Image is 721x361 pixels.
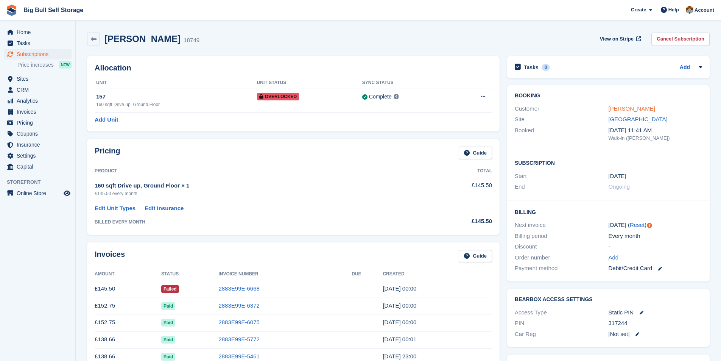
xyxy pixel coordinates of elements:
a: menu [4,117,72,128]
time: 2025-04-26 23:01:11 UTC [383,336,416,342]
span: Failed [161,285,179,293]
div: NEW [59,61,72,69]
span: Price increases [17,61,54,69]
span: Sites [17,73,62,84]
img: stora-icon-8386f47178a22dfd0bd8f6a31ec36ba5ce8667c1dd55bd0f319d3a0aa187defe.svg [6,5,17,16]
div: End [515,183,608,191]
time: 2025-07-26 23:00:02 UTC [383,285,416,292]
a: 2883E99E-6372 [218,302,259,309]
a: menu [4,95,72,106]
td: £152.75 [95,314,161,331]
a: Add Unit [95,116,118,124]
div: Next invoice [515,221,608,230]
div: 18749 [184,36,199,45]
td: £145.50 [95,280,161,297]
div: Order number [515,253,608,262]
img: icon-info-grey-7440780725fd019a000dd9b08b2336e03edf1995a4989e88bcd33f0948082b44.svg [394,94,399,99]
div: Billing period [515,232,608,241]
th: Amount [95,268,161,280]
a: 2883E99E-6668 [218,285,259,292]
div: Discount [515,242,608,251]
div: [DATE] 11:41 AM [609,126,702,135]
h2: [PERSON_NAME] [104,34,181,44]
a: menu [4,84,72,95]
div: PIN [515,319,608,328]
div: Every month [609,232,702,241]
h2: Subscription [515,159,702,166]
a: Big Bull Self Storage [20,4,86,16]
img: Mike Llewellen Palmer [686,6,693,14]
div: Payment method [515,264,608,273]
th: Due [352,268,383,280]
a: menu [4,188,72,198]
h2: BearBox Access Settings [515,297,702,303]
a: menu [4,73,72,84]
div: Tooltip anchor [646,222,653,229]
th: Product [95,165,421,177]
div: 0 [542,64,550,71]
span: Insurance [17,139,62,150]
a: menu [4,49,72,59]
a: [PERSON_NAME] [609,105,655,112]
div: £145.50 every month [95,190,421,197]
h2: Allocation [95,64,492,72]
a: menu [4,161,72,172]
span: Analytics [17,95,62,106]
th: Created [383,268,492,280]
div: Static PIN [609,308,702,317]
th: Total [421,165,492,177]
a: Edit Unit Types [95,204,135,213]
span: Storefront [7,178,75,186]
div: £145.50 [421,217,492,226]
div: Car Reg [515,330,608,339]
a: menu [4,150,72,161]
h2: Tasks [524,64,539,71]
a: Guide [459,250,492,263]
div: BILLED EVERY MONTH [95,219,421,225]
a: View on Stripe [597,33,643,45]
span: Settings [17,150,62,161]
a: menu [4,38,72,48]
time: 2023-06-26 23:00:00 UTC [609,172,626,181]
a: Price increases NEW [17,61,72,69]
h2: Invoices [95,250,125,263]
div: Access Type [515,308,608,317]
a: Preview store [62,189,72,198]
h2: Pricing [95,147,120,159]
span: Invoices [17,106,62,117]
span: Subscriptions [17,49,62,59]
div: Site [515,115,608,124]
td: £145.50 [421,177,492,201]
span: Tasks [17,38,62,48]
a: Cancel Subscription [651,33,710,45]
div: Customer [515,105,608,113]
a: Guide [459,147,492,159]
a: 2883E99E-6075 [218,319,259,325]
div: Walk-in ([PERSON_NAME]) [609,134,702,142]
span: Paid [161,353,175,361]
div: 157 [96,92,257,101]
a: Reset [630,222,645,228]
time: 2025-03-26 23:00:34 UTC [383,353,416,359]
span: CRM [17,84,62,95]
div: Complete [369,93,392,101]
span: View on Stripe [600,35,634,43]
h2: Booking [515,93,702,99]
a: Edit Insurance [145,204,184,213]
th: Unit [95,77,257,89]
div: [DATE] ( ) [609,221,702,230]
div: [Not set] [609,330,702,339]
span: Paid [161,302,175,310]
th: Sync Status [362,77,453,89]
a: Add [680,63,690,72]
a: [GEOGRAPHIC_DATA] [609,116,668,122]
a: 2883E99E-5461 [218,353,259,359]
div: - [609,242,702,251]
span: Paid [161,336,175,344]
a: menu [4,139,72,150]
span: Coupons [17,128,62,139]
div: 160 sqft Drive up, Ground Floor × 1 [95,181,421,190]
div: 317244 [609,319,702,328]
th: Status [161,268,218,280]
a: menu [4,128,72,139]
